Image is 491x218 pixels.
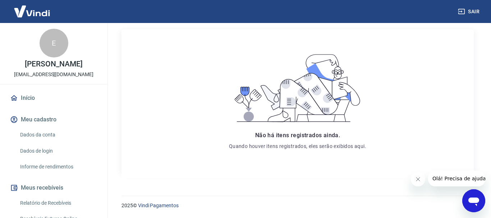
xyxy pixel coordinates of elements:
[40,29,68,57] div: E
[25,60,82,68] p: [PERSON_NAME]
[9,90,99,106] a: Início
[9,112,99,127] button: Meu cadastro
[9,180,99,196] button: Meus recebíveis
[229,143,366,150] p: Quando houver itens registrados, eles serão exibidos aqui.
[428,171,485,186] iframe: Mensagem da empresa
[4,5,60,11] span: Olá! Precisa de ajuda?
[462,189,485,212] iframe: Botão para abrir a janela de mensagens
[17,144,99,158] a: Dados de login
[121,202,474,209] p: 2025 ©
[17,196,99,210] a: Relatório de Recebíveis
[17,127,99,142] a: Dados da conta
[9,0,55,22] img: Vindi
[14,71,93,78] p: [EMAIL_ADDRESS][DOMAIN_NAME]
[456,5,482,18] button: Sair
[138,203,179,208] a: Vindi Pagamentos
[411,172,425,186] iframe: Fechar mensagem
[255,132,340,139] span: Não há itens registrados ainda.
[17,159,99,174] a: Informe de rendimentos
